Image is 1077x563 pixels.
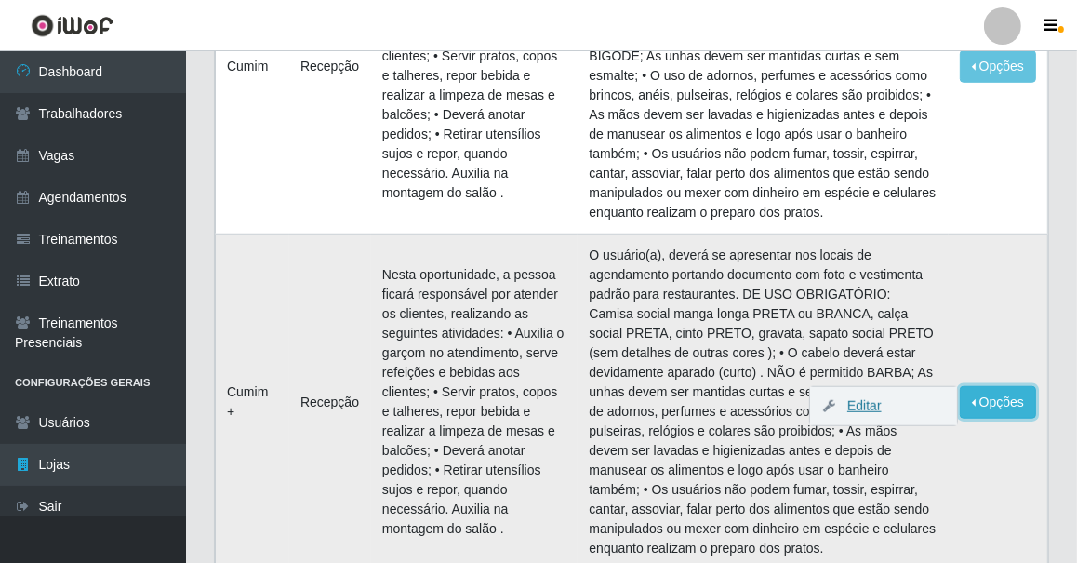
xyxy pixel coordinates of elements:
[31,14,113,37] img: CoreUI Logo
[829,398,882,413] a: Editar
[960,50,1036,83] button: Opções
[960,386,1036,419] button: Opções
